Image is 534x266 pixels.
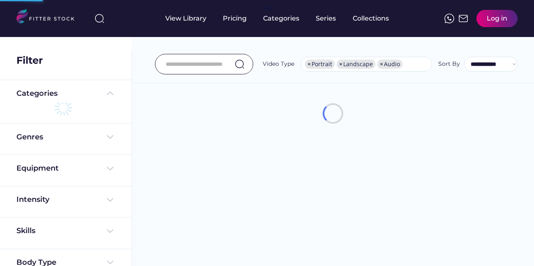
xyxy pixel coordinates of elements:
span: × [380,61,383,67]
div: Collections [353,14,389,23]
div: Equipment [16,163,59,173]
div: Log in [487,14,507,23]
span: × [339,61,342,67]
img: Frame%20%285%29.svg [105,88,115,98]
img: meteor-icons_whatsapp%20%281%29.svg [444,14,454,23]
img: Frame%20%284%29.svg [105,195,115,205]
img: search-normal.svg [235,59,245,69]
img: Frame%20%284%29.svg [105,164,115,173]
li: Portrait [305,60,335,69]
li: Landscape [337,60,375,69]
div: Skills [16,226,37,236]
div: Genres [16,132,43,142]
div: Video Type [263,60,294,68]
div: Pricing [223,14,247,23]
img: search-normal%203.svg [95,14,104,23]
div: Categories [16,88,58,99]
img: Frame%20%284%29.svg [105,132,115,142]
div: View Library [165,14,206,23]
div: Sort By [438,60,460,68]
div: Intensity [16,194,49,205]
li: Audio [377,60,402,69]
div: fvck [263,4,274,12]
div: Series [316,14,336,23]
img: LOGO.svg [16,9,81,26]
img: Frame%2051.svg [458,14,468,23]
img: Frame%20%284%29.svg [105,226,115,236]
div: Categories [263,14,299,23]
div: Filter [16,53,43,67]
span: × [307,61,311,67]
